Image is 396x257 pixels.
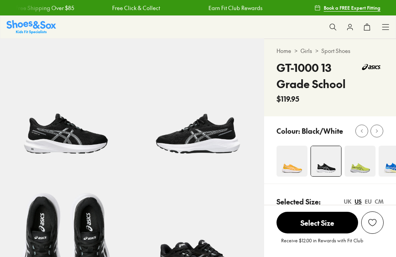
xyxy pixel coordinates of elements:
[355,197,362,206] div: US
[311,146,341,176] img: 4-522494_1
[281,237,363,251] p: Receive $12.00 in Rewards with Fit Club
[277,196,321,207] p: Selected Size:
[277,60,359,92] h4: GT-1000 13 Grade School
[277,94,299,104] span: $119.95
[277,211,358,234] button: Select Size
[365,197,372,206] div: EU
[7,20,56,34] a: Shoes & Sox
[277,47,384,55] div: > >
[302,126,343,136] p: Black/White
[300,47,312,55] a: Girls
[361,211,384,234] button: Add to Wishlist
[375,197,384,206] div: CM
[277,126,300,136] p: Colour:
[132,39,264,170] img: 5-522495_1
[277,47,291,55] a: Home
[7,20,56,34] img: SNS_Logo_Responsive.svg
[344,197,352,206] div: UK
[359,60,384,75] img: Vendor logo
[314,1,381,15] a: Book a FREE Expert Fitting
[277,146,307,177] img: 4-525244_1
[324,4,381,11] span: Book a FREE Expert Fitting
[321,47,350,55] a: Sport Shoes
[345,146,376,177] img: 4-551448_1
